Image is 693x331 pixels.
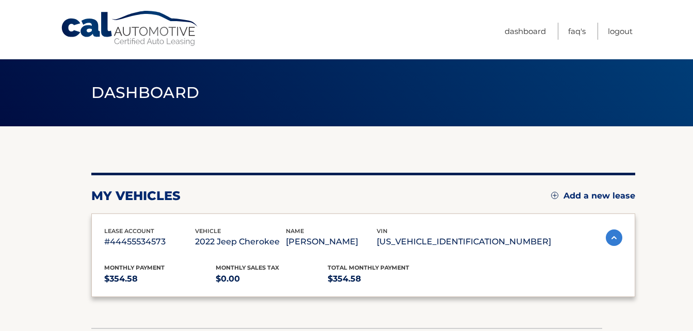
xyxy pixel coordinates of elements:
[91,83,200,102] span: Dashboard
[377,227,388,235] span: vin
[195,227,221,235] span: vehicle
[608,23,633,40] a: Logout
[286,235,377,249] p: [PERSON_NAME]
[328,272,440,286] p: $354.58
[216,264,279,271] span: Monthly sales Tax
[606,229,622,246] img: accordion-active.svg
[216,272,328,286] p: $0.00
[91,188,181,204] h2: my vehicles
[286,227,304,235] span: name
[104,227,154,235] span: lease account
[551,192,558,199] img: add.svg
[551,191,635,201] a: Add a new lease
[60,10,200,47] a: Cal Automotive
[104,264,165,271] span: Monthly Payment
[104,272,216,286] p: $354.58
[195,235,286,249] p: 2022 Jeep Cherokee
[377,235,551,249] p: [US_VEHICLE_IDENTIFICATION_NUMBER]
[568,23,586,40] a: FAQ's
[505,23,546,40] a: Dashboard
[104,235,195,249] p: #44455534573
[328,264,409,271] span: Total Monthly Payment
